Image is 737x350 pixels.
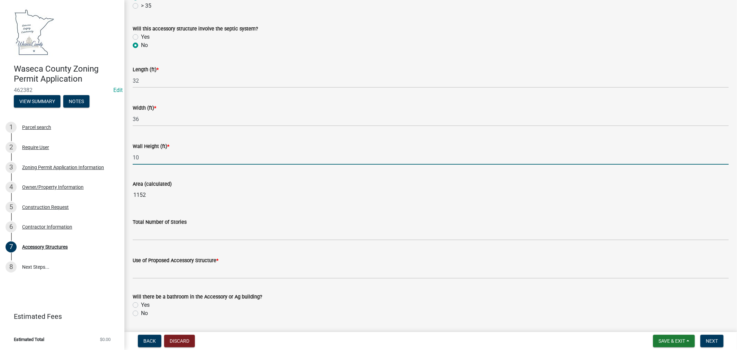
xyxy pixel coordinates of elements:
[133,27,258,31] label: Will this accessory structure involve the septic system?
[133,220,187,225] label: Total Number of Stories
[141,309,148,317] label: No
[133,182,172,187] label: Area (calculated)
[700,335,724,347] button: Next
[6,142,17,153] div: 2
[6,122,17,133] div: 1
[141,41,148,49] label: No
[22,185,84,190] div: Owner/Property Information
[653,335,695,347] button: Save & Exit
[100,337,111,342] span: $0.00
[63,95,89,108] button: Notes
[141,33,150,41] label: Yes
[22,205,69,210] div: Construction Request
[22,125,51,130] div: Parcel search
[141,301,150,309] label: Yes
[6,221,17,232] div: 6
[6,261,17,273] div: 8
[706,338,718,344] span: Next
[14,87,111,93] span: 462382
[6,202,17,213] div: 5
[133,144,169,149] label: Wall Height (ft)
[113,87,123,93] a: Edit
[14,7,55,57] img: Waseca County, Minnesota
[6,310,113,323] a: Estimated Fees
[14,95,60,108] button: View Summary
[6,182,17,193] div: 4
[14,99,60,104] wm-modal-confirm: Summary
[141,2,151,10] label: > 35
[14,64,119,84] h4: Waseca County Zoning Permit Application
[14,337,44,342] span: Estimated Total
[143,338,156,344] span: Back
[22,145,49,150] div: Require User
[133,106,156,111] label: Width (ft)
[133,67,159,72] label: Length (ft)
[133,295,262,300] label: Will there be a bathroom in the Accessory or Ag building?
[113,87,123,93] wm-modal-confirm: Edit Application Number
[138,335,161,347] button: Back
[22,245,68,249] div: Accessory Structures
[164,335,195,347] button: Discard
[6,162,17,173] div: 3
[133,258,218,263] label: Use of Proposed Accessory Structure
[22,224,72,229] div: Contractor Information
[6,241,17,252] div: 7
[659,338,685,344] span: Save & Exit
[22,165,104,170] div: Zoning Permit Application Information
[63,99,89,104] wm-modal-confirm: Notes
